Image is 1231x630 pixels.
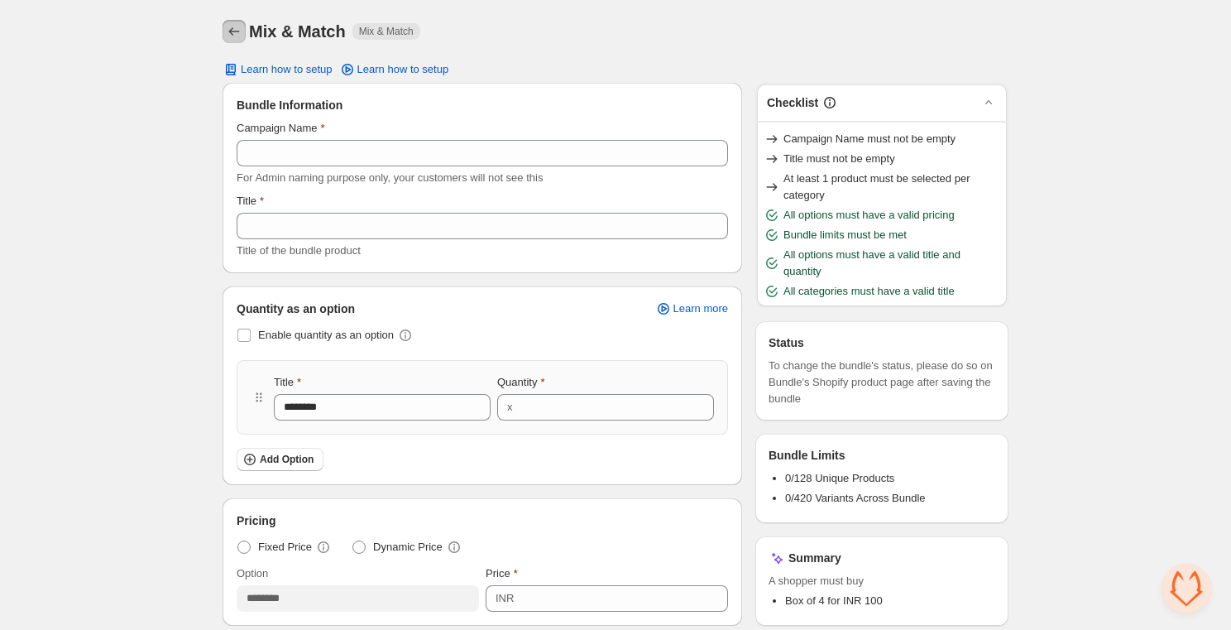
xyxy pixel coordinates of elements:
button: Add Option [237,448,323,471]
label: Price [486,565,518,582]
span: Title of the bundle product [237,244,361,257]
label: Option [237,565,268,582]
span: Title must not be empty [783,151,895,167]
div: Open chat [1162,564,1211,613]
li: Box of 4 for INR 100 [785,593,995,609]
span: Add Option [260,453,314,466]
h3: Summary [788,550,841,566]
span: All categories must have a valid title [783,283,955,300]
a: Learn how to setup [329,58,459,81]
span: Quantity as an option [237,301,355,317]
span: Bundle limits must be met [783,227,907,243]
label: Title [237,193,264,209]
button: Back [223,20,246,43]
span: All options must have a valid pricing [783,207,955,224]
button: Learn how to setup [213,58,342,81]
h3: Bundle Limits [769,447,845,464]
span: Learn how to setup [241,63,333,76]
a: Learn more [645,297,738,320]
span: Enable quantity as an option [258,329,394,341]
span: Dynamic Price [373,539,443,555]
span: Pricing [237,512,275,529]
span: For Admin naming purpose only, your customers will not see this [237,171,543,184]
span: Mix & Match [359,25,414,38]
span: All options must have a valid title and quantity [783,247,1000,280]
span: Learn how to setup [357,63,449,76]
span: 0/420 Variants Across Bundle [785,492,926,504]
label: Campaign Name [237,120,325,137]
span: Bundle Information [237,97,342,113]
h3: Checklist [767,94,818,111]
h1: Mix & Match [249,22,346,41]
label: Quantity [497,374,544,391]
div: x [507,399,513,416]
span: To change the bundle's status, please do so on Bundle's Shopify product page after saving the bundle [769,358,995,407]
span: Learn more [673,302,728,315]
span: Fixed Price [258,539,312,555]
span: Campaign Name must not be empty [783,131,956,147]
h3: Status [769,334,804,351]
div: INR [496,590,514,607]
span: 0/128 Unique Products [785,472,894,484]
label: Title [274,374,301,391]
span: A shopper must buy [769,573,995,589]
span: At least 1 product must be selected per category [783,171,1000,204]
